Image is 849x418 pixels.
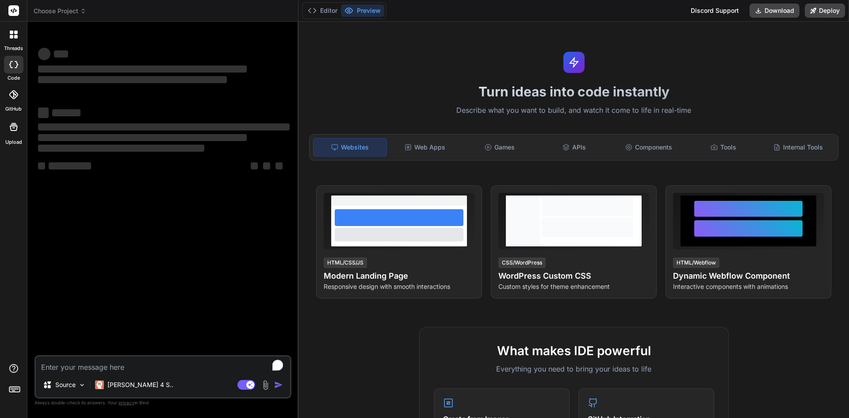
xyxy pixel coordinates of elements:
button: Preview [341,4,384,17]
span: ‌ [38,123,290,130]
label: Upload [5,138,22,146]
p: Always double-check its answers. Your in Bind [34,399,291,407]
p: Source [55,380,76,389]
span: ‌ [54,50,68,58]
h4: Modern Landing Page [324,270,474,282]
button: Download [750,4,799,18]
div: HTML/CSS/JS [324,257,367,268]
span: ‌ [38,65,247,73]
img: attachment [260,380,271,390]
button: Editor [304,4,341,17]
span: ‌ [52,109,80,116]
div: HTML/Webflow [673,257,719,268]
span: ‌ [38,145,204,152]
span: ‌ [49,162,91,169]
textarea: To enrich screen reader interactions, please activate Accessibility in Grammarly extension settings [36,357,290,372]
div: Discord Support [685,4,744,18]
label: threads [4,45,23,52]
span: ‌ [38,107,49,118]
button: Deploy [805,4,845,18]
span: Choose Project [34,7,86,15]
p: Interactive components with animations [673,282,824,291]
label: GitHub [5,105,22,113]
h1: Turn ideas into code instantly [304,84,844,100]
div: Websites [313,138,387,157]
label: code [8,74,20,82]
p: Custom styles for theme enhancement [498,282,649,291]
span: ‌ [251,162,258,169]
div: Components [612,138,685,157]
span: ‌ [38,48,50,60]
p: Describe what you want to build, and watch it come to life in real-time [304,105,844,116]
img: Pick Models [78,381,86,389]
h4: WordPress Custom CSS [498,270,649,282]
img: icon [274,380,283,389]
img: Claude 4 Sonnet [95,380,104,389]
h2: What makes IDE powerful [434,341,714,360]
span: ‌ [38,76,227,83]
div: Games [463,138,536,157]
p: [PERSON_NAME] 4 S.. [107,380,173,389]
span: ‌ [263,162,270,169]
p: Everything you need to bring your ideas to life [434,364,714,374]
span: privacy [119,400,134,405]
div: CSS/WordPress [498,257,546,268]
div: Web Apps [389,138,462,157]
span: ‌ [38,134,247,141]
div: Internal Tools [761,138,834,157]
p: Responsive design with smooth interactions [324,282,474,291]
div: Tools [687,138,760,157]
h4: Dynamic Webflow Component [673,270,824,282]
span: ‌ [275,162,283,169]
span: ‌ [38,162,45,169]
div: APIs [538,138,611,157]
